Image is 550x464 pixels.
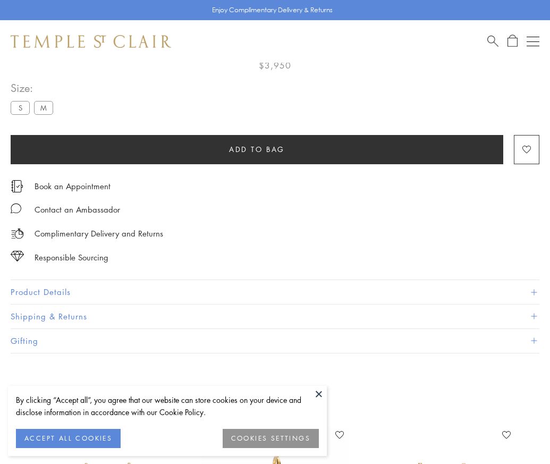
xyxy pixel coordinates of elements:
img: icon_appointment.svg [11,180,23,192]
span: $3,950 [259,58,291,72]
img: MessageIcon-01_2.svg [11,203,21,214]
label: S [11,101,30,114]
button: COOKIES SETTINGS [223,429,319,448]
a: Book an Appointment [35,180,111,192]
img: Temple St. Clair [11,35,171,48]
img: icon_sourcing.svg [11,251,24,261]
div: Contact an Ambassador [35,203,120,216]
button: Gifting [11,329,539,353]
span: Add to bag [229,144,285,155]
div: By clicking “Accept all”, you agree that our website can store cookies on your device and disclos... [16,394,319,418]
button: ACCEPT ALL COOKIES [16,429,121,448]
a: Search [487,35,498,48]
div: Responsible Sourcing [35,251,108,264]
a: Open Shopping Bag [507,35,518,48]
button: Product Details [11,280,539,304]
img: icon_delivery.svg [11,227,24,240]
span: Size: [11,79,57,97]
button: Add to bag [11,135,503,164]
p: Complimentary Delivery and Returns [35,227,163,240]
button: Shipping & Returns [11,305,539,328]
label: M [34,101,53,114]
button: Open navigation [527,35,539,48]
p: Enjoy Complimentary Delivery & Returns [212,5,333,15]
